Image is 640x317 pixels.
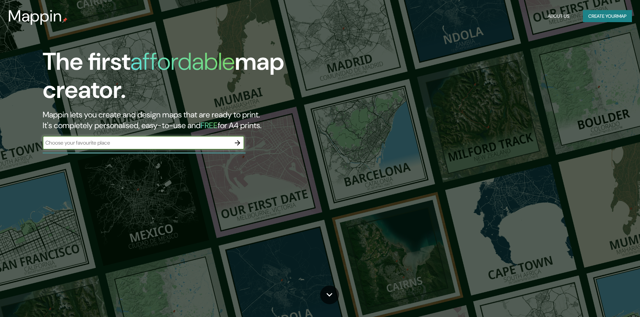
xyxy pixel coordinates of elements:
img: mappin-pin [62,17,68,23]
h1: The first map creator. [43,48,363,109]
button: Create yourmap [583,10,632,22]
button: About Us [545,10,572,22]
h1: affordable [130,46,235,77]
input: Choose your favourite place [43,139,231,147]
h5: FREE [201,120,218,130]
h3: Mappin [8,7,62,25]
h2: Mappin lets you create and design maps that are ready to print. It's completely personalised, eas... [43,109,363,131]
